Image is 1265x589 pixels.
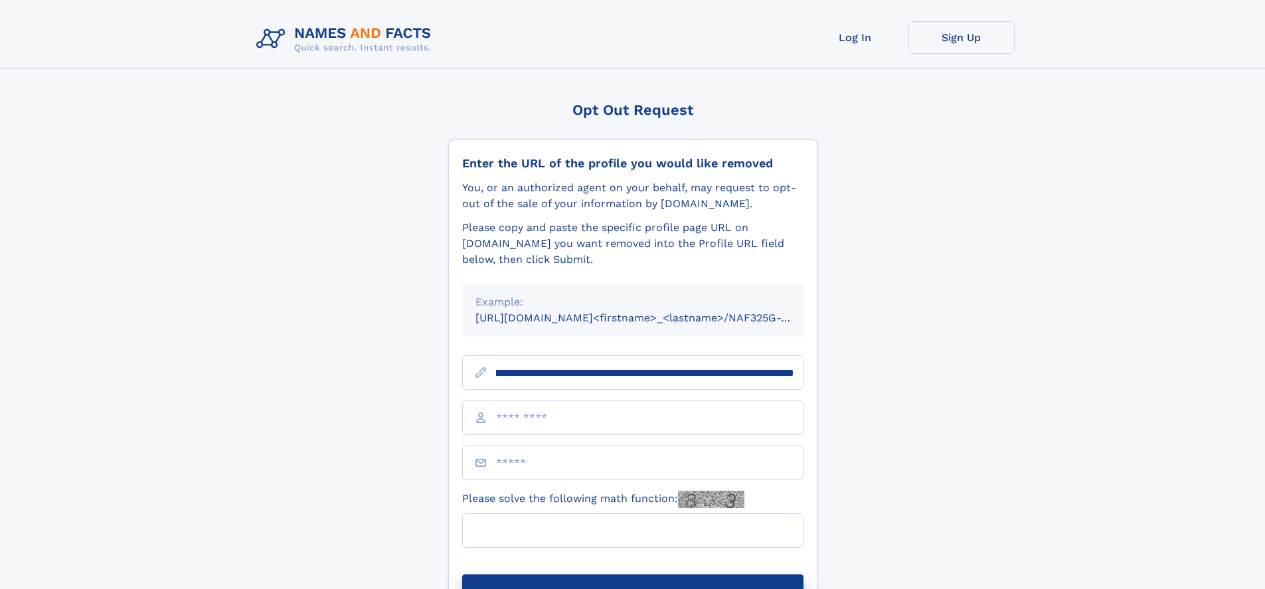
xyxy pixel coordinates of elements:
[475,311,829,324] small: [URL][DOMAIN_NAME]<firstname>_<lastname>/NAF325G-xxxxxxxx
[251,21,442,57] img: Logo Names and Facts
[448,102,817,118] div: Opt Out Request
[462,156,803,171] div: Enter the URL of the profile you would like removed
[462,180,803,212] div: You, or an authorized agent on your behalf, may request to opt-out of the sale of your informatio...
[462,220,803,268] div: Please copy and paste the specific profile page URL on [DOMAIN_NAME] you want removed into the Pr...
[802,21,908,54] a: Log In
[475,294,790,310] div: Example:
[462,491,744,508] label: Please solve the following math function:
[908,21,1015,54] a: Sign Up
